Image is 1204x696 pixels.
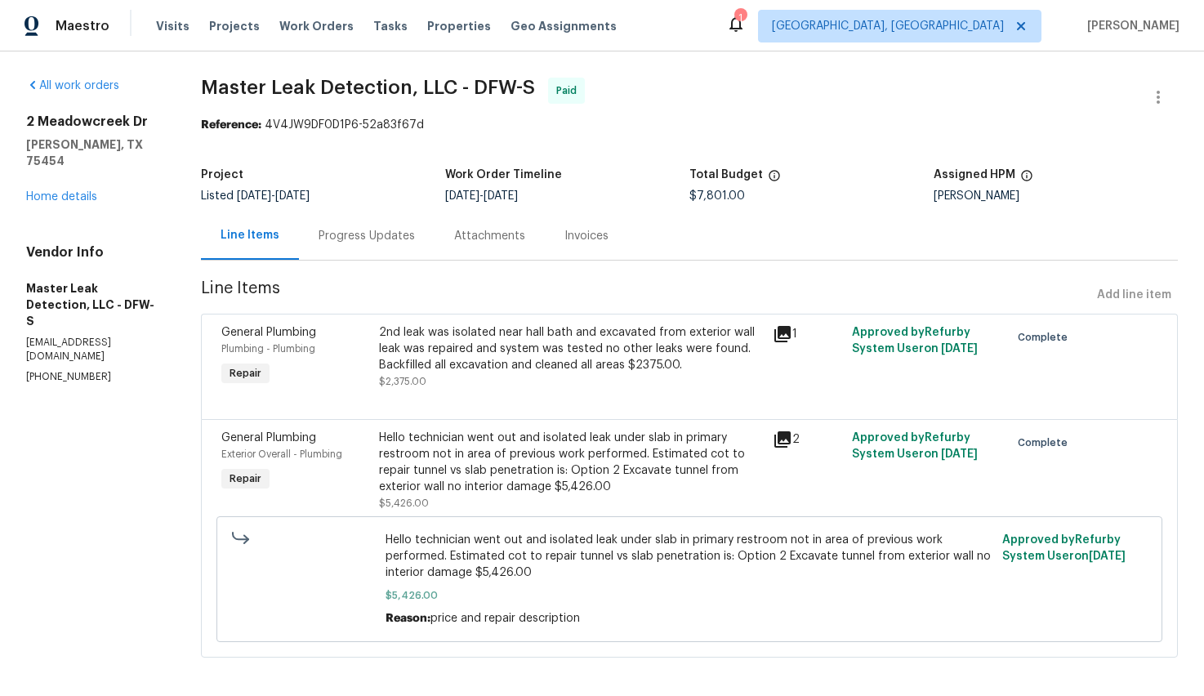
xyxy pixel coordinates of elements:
span: Properties [427,18,491,34]
div: 1 [734,10,746,26]
span: [DATE] [445,190,479,202]
span: [PERSON_NAME] [1081,18,1179,34]
span: Listed [201,190,310,202]
span: $5,426.00 [386,587,992,604]
span: Geo Assignments [511,18,617,34]
span: Hello technician went out and isolated leak under slab in primary restroom not in area of previou... [386,532,992,581]
span: $5,426.00 [379,498,429,508]
h5: Project [201,169,243,181]
span: Maestro [56,18,109,34]
span: - [445,190,518,202]
h5: Work Order Timeline [445,169,562,181]
span: Complete [1018,329,1074,346]
span: General Plumbing [221,432,316,444]
p: [PHONE_NUMBER] [26,370,162,384]
span: $2,375.00 [379,377,426,386]
span: Repair [223,471,268,487]
div: Line Items [221,227,279,243]
h5: Total Budget [689,169,763,181]
span: Tasks [373,20,408,32]
span: Line Items [201,280,1090,310]
h5: Assigned HPM [934,169,1015,181]
span: Complete [1018,435,1074,451]
span: [GEOGRAPHIC_DATA], [GEOGRAPHIC_DATA] [772,18,1004,34]
span: [DATE] [484,190,518,202]
h5: [PERSON_NAME], TX 75454 [26,136,162,169]
span: Projects [209,18,260,34]
span: General Plumbing [221,327,316,338]
b: Reference: [201,119,261,131]
span: Plumbing - Plumbing [221,344,315,354]
h2: 2 Meadowcreek Dr [26,114,162,130]
div: Attachments [454,228,525,244]
span: [DATE] [941,448,978,460]
span: Work Orders [279,18,354,34]
span: Exterior Overall - Plumbing [221,449,342,459]
div: 2nd leak was isolated near hall bath and excavated from exterior wall leak was repaired and syste... [379,324,764,373]
span: [DATE] [275,190,310,202]
span: Visits [156,18,190,34]
span: price and repair description [430,613,580,624]
h5: Master Leak Detection, LLC - DFW-S [26,280,162,329]
span: $7,801.00 [689,190,745,202]
div: Progress Updates [319,228,415,244]
div: Invoices [564,228,609,244]
h4: Vendor Info [26,244,162,261]
div: 4V4JW9DF0D1P6-52a83f67d [201,117,1178,133]
span: [DATE] [1089,551,1126,562]
div: [PERSON_NAME] [934,190,1178,202]
span: Approved by Refurby System User on [852,327,978,355]
div: 2 [773,430,842,449]
a: All work orders [26,80,119,91]
span: The total cost of line items that have been proposed by Opendoor. This sum includes line items th... [768,169,781,190]
p: [EMAIL_ADDRESS][DOMAIN_NAME] [26,336,162,364]
span: Approved by Refurby System User on [852,432,978,460]
div: Hello technician went out and isolated leak under slab in primary restroom not in area of previou... [379,430,764,495]
span: [DATE] [941,343,978,355]
span: Repair [223,365,268,381]
a: Home details [26,191,97,203]
span: The hpm assigned to this work order. [1020,169,1033,190]
span: Paid [556,83,583,99]
span: Approved by Refurby System User on [1002,534,1126,562]
span: Reason: [386,613,430,624]
span: Master Leak Detection, LLC - DFW-S [201,78,535,97]
div: 1 [773,324,842,344]
span: - [237,190,310,202]
span: [DATE] [237,190,271,202]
